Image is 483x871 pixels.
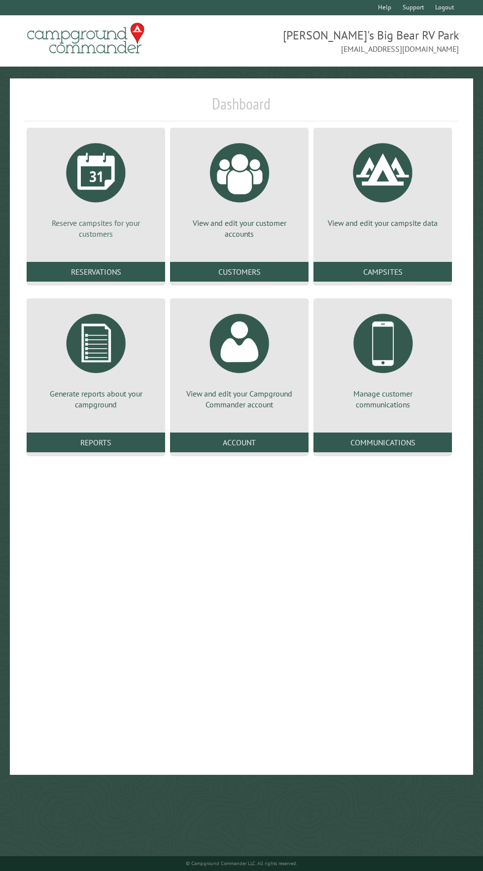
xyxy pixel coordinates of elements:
a: Customers [170,262,309,282]
p: Manage customer communications [325,388,440,410]
a: Account [170,433,309,452]
a: View and edit your campsite data [325,136,440,228]
a: Communications [313,433,452,452]
a: Reservations [27,262,165,282]
p: View and edit your Campground Commander account [182,388,297,410]
p: View and edit your campsite data [325,218,440,228]
a: View and edit your Campground Commander account [182,306,297,410]
a: Generate reports about your campground [38,306,153,410]
a: Manage customer communications [325,306,440,410]
p: View and edit your customer accounts [182,218,297,240]
a: Campsites [313,262,452,282]
a: View and edit your customer accounts [182,136,297,240]
h1: Dashboard [24,94,459,121]
p: Generate reports about your campground [38,388,153,410]
span: [PERSON_NAME]'s Big Bear RV Park [EMAIL_ADDRESS][DOMAIN_NAME] [241,27,459,55]
small: © Campground Commander LLC. All rights reserved. [186,860,297,867]
p: Reserve campsites for your customers [38,218,153,240]
a: Reports [27,433,165,452]
a: Reserve campsites for your customers [38,136,153,240]
img: Campground Commander [24,19,147,58]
